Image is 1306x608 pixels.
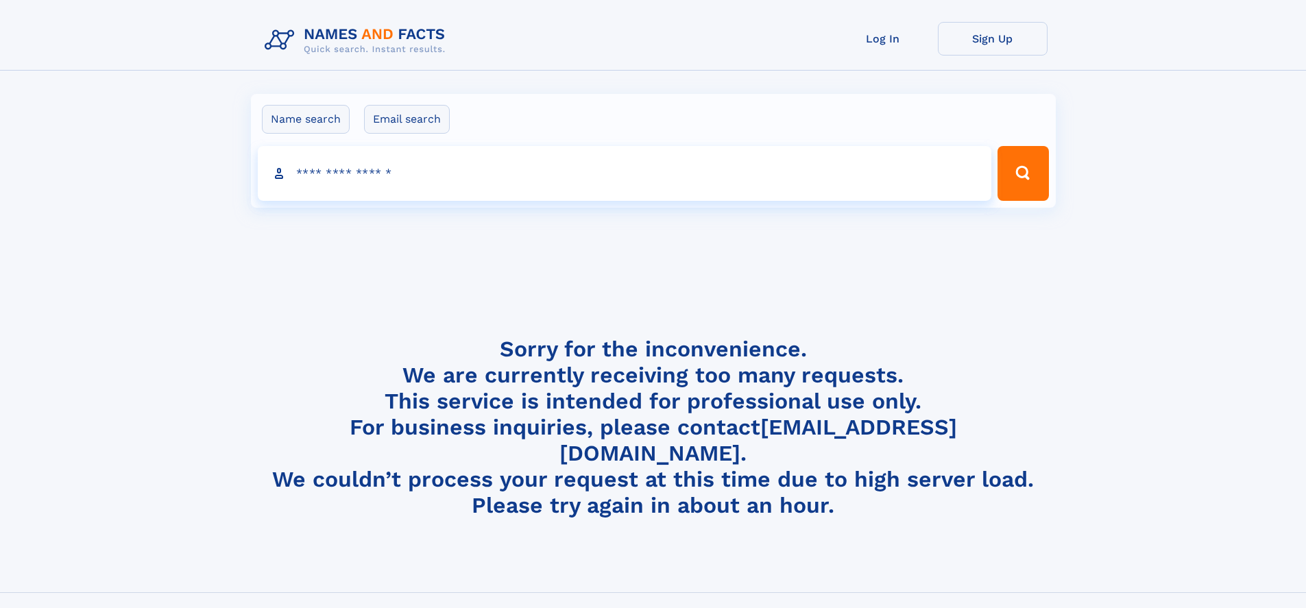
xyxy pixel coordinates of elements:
[364,105,450,134] label: Email search
[262,105,350,134] label: Name search
[997,146,1048,201] button: Search Button
[259,336,1048,519] h4: Sorry for the inconvenience. We are currently receiving too many requests. This service is intend...
[938,22,1048,56] a: Sign Up
[258,146,992,201] input: search input
[828,22,938,56] a: Log In
[259,22,457,59] img: Logo Names and Facts
[559,414,957,466] a: [EMAIL_ADDRESS][DOMAIN_NAME]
